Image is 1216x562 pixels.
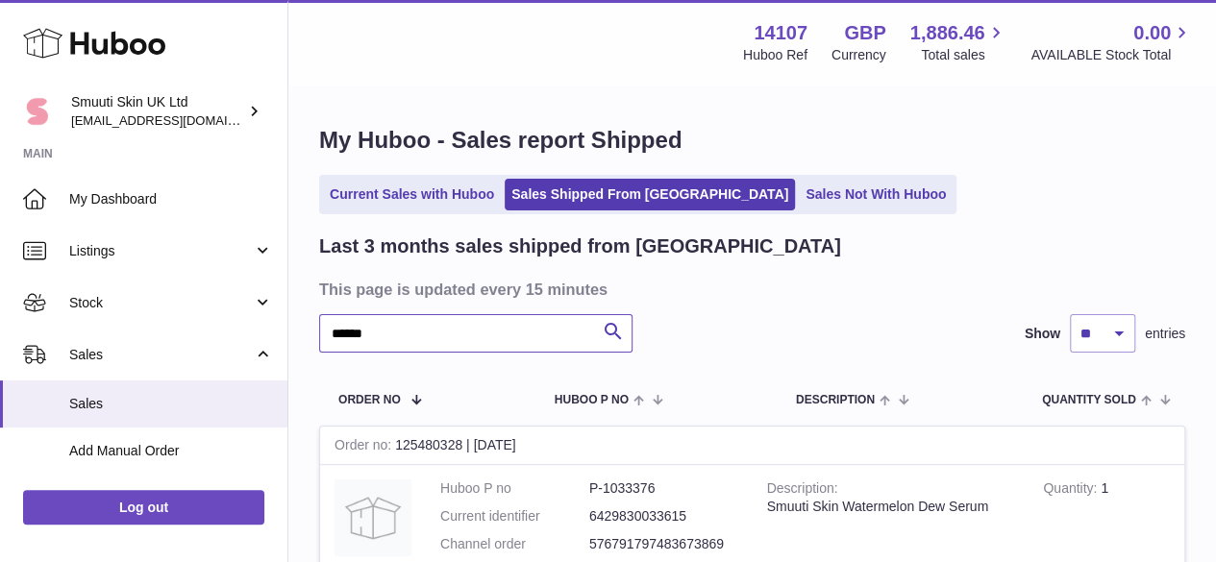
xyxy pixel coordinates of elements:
[338,394,401,406] span: Order No
[1043,480,1101,501] strong: Quantity
[335,437,395,457] strong: Order no
[796,394,875,406] span: Description
[1042,394,1136,406] span: Quantity Sold
[69,442,273,460] span: Add Manual Order
[1030,20,1193,64] a: 0.00 AVAILABLE Stock Total
[799,179,953,210] a: Sales Not With Huboo
[921,46,1006,64] span: Total sales
[767,480,838,501] strong: Description
[335,479,411,556] img: no-photo.jpg
[589,535,738,553] dd: 576791797483673869
[320,427,1184,465] div: 125480328 | [DATE]
[319,125,1185,156] h1: My Huboo - Sales report Shipped
[440,507,589,525] dt: Current identifier
[910,20,985,46] span: 1,886.46
[1145,325,1185,343] span: entries
[754,20,807,46] strong: 14107
[323,179,501,210] a: Current Sales with Huboo
[69,242,253,260] span: Listings
[69,346,253,364] span: Sales
[1030,46,1193,64] span: AVAILABLE Stock Total
[589,507,738,525] dd: 6429830033615
[1025,325,1060,343] label: Show
[555,394,629,406] span: Huboo P no
[440,479,589,498] dt: Huboo P no
[767,498,1015,516] div: Smuuti Skin Watermelon Dew Serum
[69,294,253,312] span: Stock
[1133,20,1171,46] span: 0.00
[71,112,283,128] span: [EMAIL_ADDRESS][DOMAIN_NAME]
[71,93,244,130] div: Smuuti Skin UK Ltd
[23,97,52,126] img: internalAdmin-14107@internal.huboo.com
[440,535,589,553] dt: Channel order
[505,179,795,210] a: Sales Shipped From [GEOGRAPHIC_DATA]
[319,233,841,259] h2: Last 3 months sales shipped from [GEOGRAPHIC_DATA]
[831,46,886,64] div: Currency
[23,490,264,525] a: Log out
[69,190,273,208] span: My Dashboard
[910,20,1007,64] a: 1,886.46 Total sales
[589,479,738,498] dd: P-1033376
[743,46,807,64] div: Huboo Ref
[844,20,885,46] strong: GBP
[69,395,273,413] span: Sales
[319,279,1180,300] h3: This page is updated every 15 minutes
